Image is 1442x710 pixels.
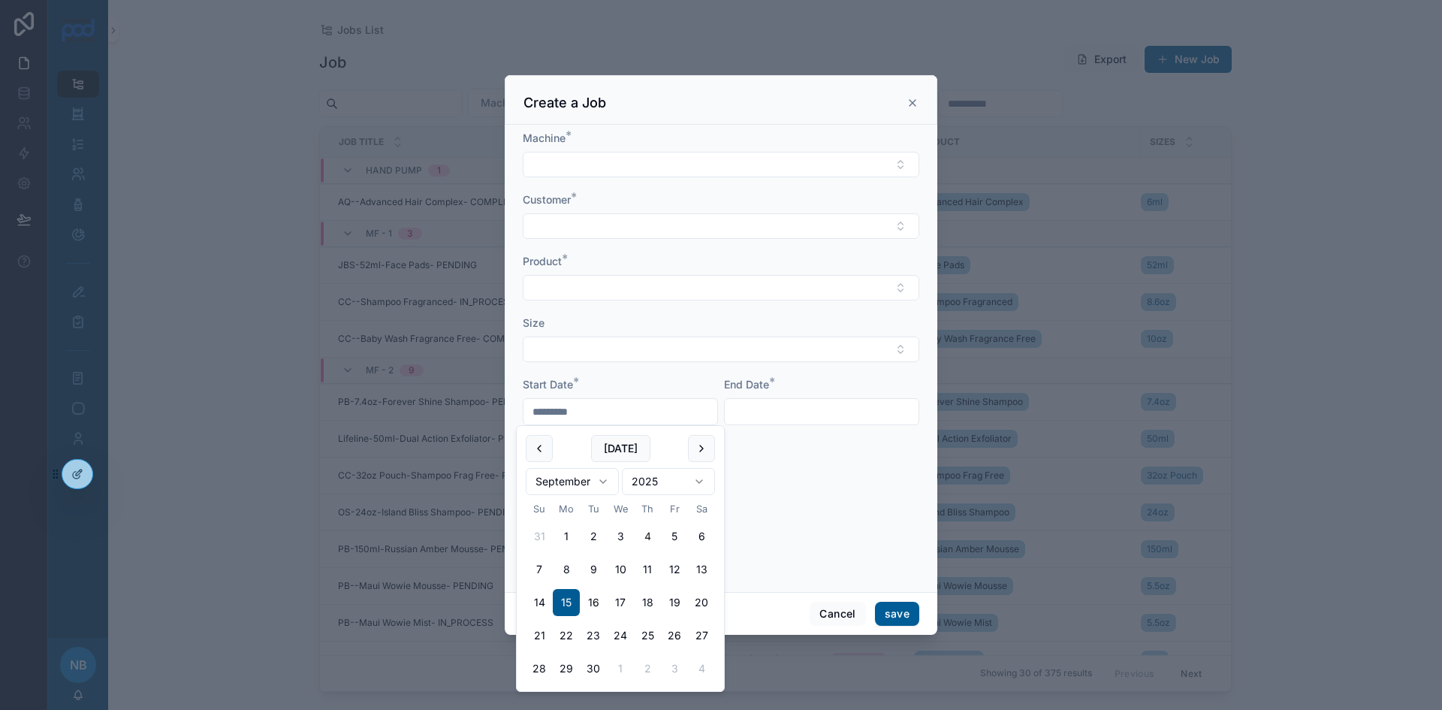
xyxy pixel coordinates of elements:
[523,94,606,112] h3: Create a Job
[661,501,688,517] th: Friday
[526,589,553,616] button: Sunday, September 14th, 2025
[607,556,634,583] button: Wednesday, September 10th, 2025
[607,523,634,550] button: Wednesday, September 3rd, 2025
[810,602,865,626] button: Cancel
[553,622,580,649] button: Monday, September 22nd, 2025
[553,589,580,616] button: Monday, September 15th, 2025, selected
[607,655,634,682] button: Wednesday, October 1st, 2025
[688,556,715,583] button: Saturday, September 13th, 2025
[523,193,571,206] span: Customer
[875,602,919,626] button: save
[661,523,688,550] button: Friday, September 5th, 2025
[523,213,919,239] button: Select Button
[526,523,553,550] button: Sunday, August 31st, 2025
[523,316,545,329] span: Size
[661,622,688,649] button: Friday, September 26th, 2025
[580,556,607,583] button: Tuesday, September 9th, 2025
[526,556,553,583] button: Sunday, September 7th, 2025
[688,589,715,616] button: Saturday, September 20th, 2025
[523,378,573,391] span: Start Date
[724,378,769,391] span: End Date
[523,337,919,362] button: Select Button
[688,655,715,682] button: Saturday, October 4th, 2025
[523,152,919,177] button: Select Button
[526,501,553,517] th: Sunday
[553,501,580,517] th: Monday
[580,622,607,649] button: Tuesday, September 23rd, 2025
[688,501,715,517] th: Saturday
[607,622,634,649] button: Wednesday, September 24th, 2025
[553,556,580,583] button: Monday, September 8th, 2025
[580,501,607,517] th: Tuesday
[634,556,661,583] button: Thursday, September 11th, 2025
[634,622,661,649] button: Thursday, September 25th, 2025
[688,523,715,550] button: Saturday, September 6th, 2025
[526,655,553,682] button: Sunday, September 28th, 2025
[580,523,607,550] button: Tuesday, September 2nd, 2025
[634,589,661,616] button: Thursday, September 18th, 2025
[634,655,661,682] button: Thursday, October 2nd, 2025
[661,589,688,616] button: Friday, September 19th, 2025
[634,501,661,517] th: Thursday
[523,131,566,144] span: Machine
[553,523,580,550] button: Monday, September 1st, 2025
[526,622,553,649] button: Sunday, September 21st, 2025
[661,655,688,682] button: Friday, October 3rd, 2025
[580,589,607,616] button: Tuesday, September 16th, 2025
[523,255,562,267] span: Product
[607,501,634,517] th: Wednesday
[634,523,661,550] button: Today, Thursday, September 4th, 2025
[580,655,607,682] button: Tuesday, September 30th, 2025
[553,655,580,682] button: Monday, September 29th, 2025
[688,622,715,649] button: Saturday, September 27th, 2025
[607,589,634,616] button: Wednesday, September 17th, 2025
[661,556,688,583] button: Friday, September 12th, 2025
[526,501,715,682] table: September 2025
[591,435,650,462] button: [DATE]
[523,275,919,301] button: Select Button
